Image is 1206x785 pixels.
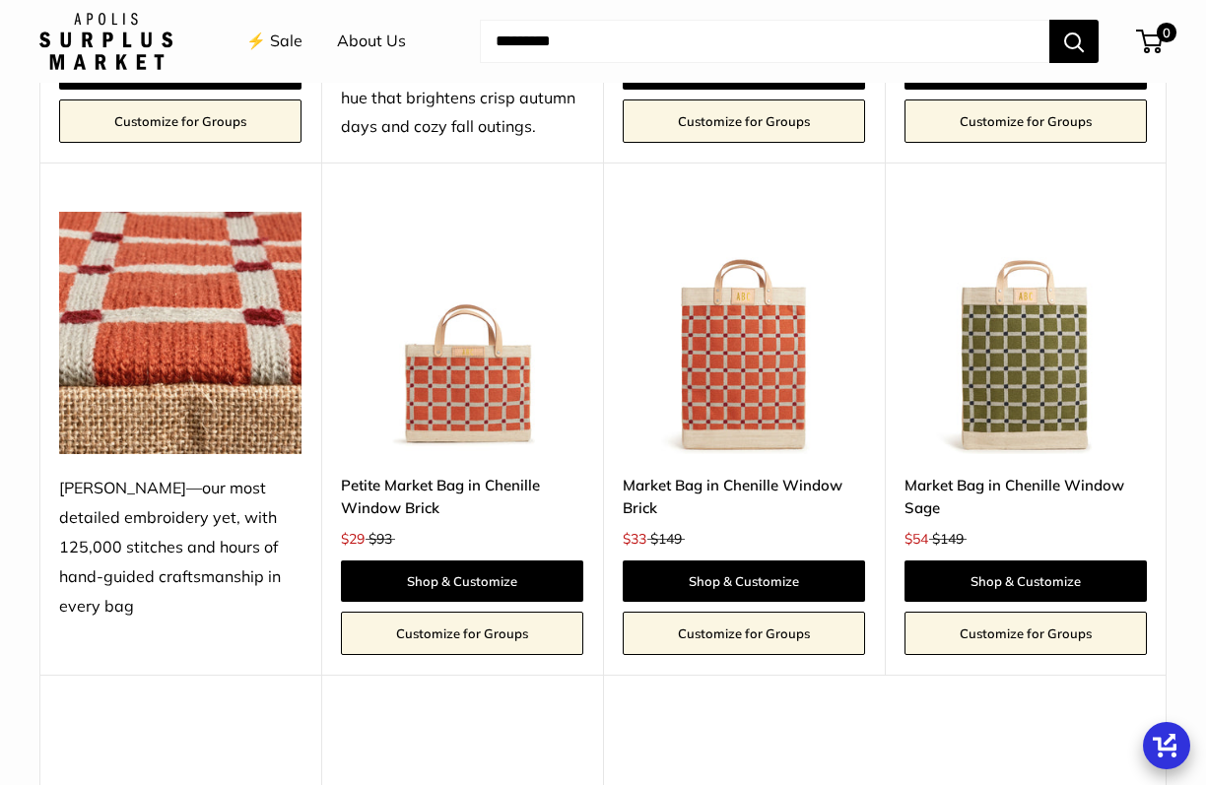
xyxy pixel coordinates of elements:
a: Petite Market Bag in Chenille Window BrickPetite Market Bag in Chenille Window Brick [341,212,583,454]
a: Customize for Groups [904,612,1147,655]
img: Chenille—our most detailed embroidery yet, with 125,000 stitches and hours of hand-guided craftsm... [59,212,301,454]
a: ⚡️ Sale [246,27,302,56]
a: Customize for Groups [341,612,583,655]
a: Market Bag in Chenille Window BrickMarket Bag in Chenille Window Brick [623,212,865,454]
button: Search [1049,20,1099,63]
div: [PERSON_NAME]—our most detailed embroidery yet, with 125,000 stitches and hours of hand-guided cr... [59,474,301,621]
a: Shop & Customize [341,560,583,602]
input: Search... [480,20,1049,63]
a: 0 [1138,30,1163,53]
span: $54 [904,530,928,548]
img: Market Bag in Chenille Window Brick [623,212,865,454]
a: Shop & Customize [904,560,1147,602]
span: $93 [368,530,392,548]
a: Customize for Groups [623,99,865,143]
a: Market Bag in Chenille Window Sage [904,474,1147,520]
a: Shop & Customize [623,560,865,602]
img: Market Bag in Chenille Window Sage [904,212,1147,454]
img: Petite Market Bag in Chenille Window Brick [341,212,583,454]
span: $33 [623,530,646,548]
span: 0 [1157,23,1176,42]
a: About Us [337,27,406,56]
span: $29 [341,530,365,548]
img: Apolis: Surplus Market [39,13,172,70]
span: $149 [932,530,964,548]
a: Petite Market Bag in Chenille Window Brick [341,474,583,520]
a: Market Bag in Chenille Window SageMarket Bag in Chenille Window Sage [904,212,1147,454]
a: Customize for Groups [623,612,865,655]
a: Customize for Groups [59,99,301,143]
a: Customize for Groups [904,99,1147,143]
div: Daisy is a soft buttercream yellow — a warm, welcoming hue that brightens crisp autumn days and c... [341,25,583,143]
span: $149 [650,530,682,548]
a: Market Bag in Chenille Window Brick [623,474,865,520]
